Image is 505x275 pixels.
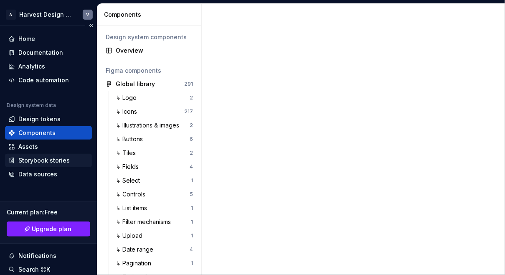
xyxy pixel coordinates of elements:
[116,94,140,102] div: ↳ Logo
[19,10,73,19] div: Harvest Design System
[104,10,198,19] div: Components
[116,232,146,240] div: ↳ Upload
[5,168,92,181] a: Data sources
[116,245,157,254] div: ↳ Date range
[191,219,193,225] div: 1
[112,257,196,270] a: ↳ Pagination1
[116,80,155,88] div: Global library
[18,252,56,260] div: Notifications
[191,205,193,211] div: 1
[106,33,193,41] div: Design system components
[86,11,89,18] div: V
[112,188,196,201] a: ↳ Controls5
[18,62,45,71] div: Analytics
[116,107,140,116] div: ↳ Icons
[190,122,193,129] div: 2
[18,156,70,165] div: Storybook stories
[116,218,174,226] div: ↳ Filter mechanisms
[18,115,61,123] div: Design tokens
[112,105,196,118] a: ↳ Icons217
[5,154,92,167] a: Storybook stories
[112,174,196,187] a: ↳ Select1
[190,94,193,101] div: 2
[112,243,196,256] a: ↳ Date range4
[18,35,35,43] div: Home
[184,108,193,115] div: 217
[18,170,57,178] div: Data sources
[112,146,196,160] a: ↳ Tiles2
[184,81,193,87] div: 291
[116,190,149,199] div: ↳ Controls
[190,150,193,156] div: 2
[116,149,139,157] div: ↳ Tiles
[116,176,143,185] div: ↳ Select
[190,136,193,143] div: 6
[5,126,92,140] a: Components
[18,129,56,137] div: Components
[102,77,196,91] a: Global library291
[190,163,193,170] div: 4
[112,91,196,104] a: ↳ Logo2
[32,225,72,233] span: Upgrade plan
[18,76,69,84] div: Code automation
[102,44,196,57] a: Overview
[190,246,193,253] div: 4
[18,48,63,57] div: Documentation
[7,102,56,109] div: Design system data
[6,10,16,20] div: A
[106,66,193,75] div: Figma components
[7,222,90,237] a: Upgrade plan
[5,46,92,59] a: Documentation
[5,249,92,262] button: Notifications
[112,215,196,229] a: ↳ Filter mechanisms1
[112,201,196,215] a: ↳ List items1
[112,119,196,132] a: ↳ Illustrations & images2
[5,74,92,87] a: Code automation
[18,265,50,274] div: Search ⌘K
[116,259,155,267] div: ↳ Pagination
[116,46,193,55] div: Overview
[112,160,196,173] a: ↳ Fields4
[85,20,97,31] button: Collapse sidebar
[116,135,146,143] div: ↳ Buttons
[2,5,95,23] button: AHarvest Design SystemV
[116,163,142,171] div: ↳ Fields
[191,177,193,184] div: 1
[5,60,92,73] a: Analytics
[18,143,38,151] div: Assets
[5,112,92,126] a: Design tokens
[112,132,196,146] a: ↳ Buttons6
[190,191,193,198] div: 5
[191,232,193,239] div: 1
[5,140,92,153] a: Assets
[7,208,90,216] div: Current plan : Free
[116,121,183,130] div: ↳ Illustrations & images
[112,229,196,242] a: ↳ Upload1
[5,32,92,46] a: Home
[191,260,193,267] div: 1
[116,204,150,212] div: ↳ List items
